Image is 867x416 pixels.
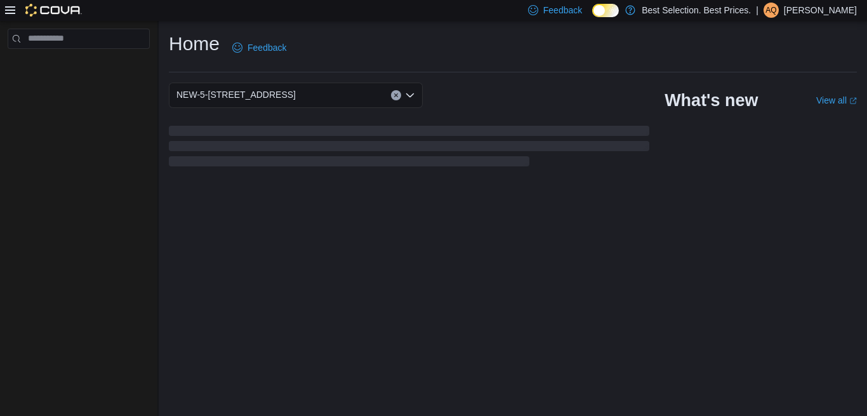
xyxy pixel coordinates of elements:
a: Feedback [227,35,291,60]
span: AQ [765,3,776,18]
span: Loading [169,128,649,169]
span: Dark Mode [592,17,593,18]
span: NEW-5-[STREET_ADDRESS] [176,87,296,102]
button: Open list of options [405,90,415,100]
button: Clear input [391,90,401,100]
p: Best Selection. Best Prices. [642,3,751,18]
img: Cova [25,4,82,17]
span: Feedback [248,41,286,54]
span: Feedback [543,4,582,17]
p: | [756,3,758,18]
div: Amilya Quakenbush [764,3,779,18]
a: View allExternal link [816,95,857,105]
h2: What's new [665,90,758,111]
nav: Complex example [8,51,150,82]
p: [PERSON_NAME] [784,3,857,18]
svg: External link [849,97,857,105]
input: Dark Mode [592,4,619,17]
h1: Home [169,31,220,57]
